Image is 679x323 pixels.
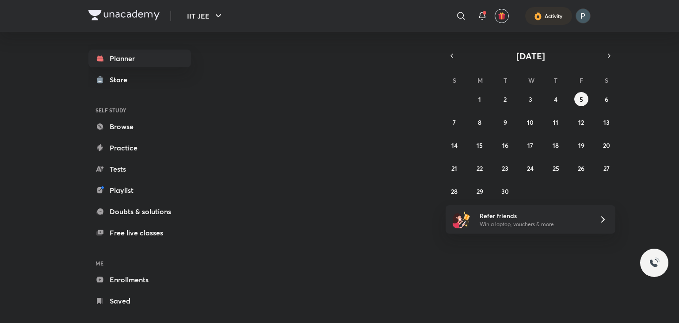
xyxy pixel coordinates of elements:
[504,76,507,85] abbr: Tuesday
[554,76,557,85] abbr: Thursday
[529,95,532,104] abbr: September 3, 2025
[473,184,487,198] button: September 29, 2025
[88,256,191,271] h6: ME
[580,76,583,85] abbr: Friday
[477,141,483,150] abbr: September 15, 2025
[574,115,588,129] button: September 12, 2025
[88,271,191,288] a: Enrollments
[599,115,614,129] button: September 13, 2025
[603,164,610,173] abbr: September 27, 2025
[88,160,191,178] a: Tests
[451,187,458,196] abbr: September 28, 2025
[88,139,191,157] a: Practice
[554,95,557,104] abbr: September 4, 2025
[603,141,610,150] abbr: September 20, 2025
[88,10,160,20] img: Company Logo
[451,164,457,173] abbr: September 21, 2025
[453,211,470,228] img: referral
[523,161,538,175] button: September 24, 2025
[599,161,614,175] button: September 27, 2025
[527,141,533,150] abbr: September 17, 2025
[549,92,563,106] button: September 4, 2025
[88,181,191,199] a: Playlist
[498,161,512,175] button: September 23, 2025
[88,50,191,67] a: Planner
[553,118,558,127] abbr: September 11, 2025
[574,161,588,175] button: September 26, 2025
[453,118,456,127] abbr: September 7, 2025
[447,161,462,175] button: September 21, 2025
[504,95,507,104] abbr: September 2, 2025
[527,118,534,127] abbr: September 10, 2025
[578,141,584,150] abbr: September 19, 2025
[578,164,584,173] abbr: September 26, 2025
[453,76,456,85] abbr: Sunday
[473,138,487,152] button: September 15, 2025
[498,12,506,20] img: avatar
[88,103,191,118] h6: SELF STUDY
[451,141,458,150] abbr: September 14, 2025
[603,118,610,127] abbr: September 13, 2025
[498,184,512,198] button: September 30, 2025
[553,164,559,173] abbr: September 25, 2025
[523,92,538,106] button: September 3, 2025
[502,164,508,173] abbr: September 23, 2025
[549,138,563,152] button: September 18, 2025
[649,258,660,268] img: ttu
[578,118,584,127] abbr: September 12, 2025
[88,118,191,135] a: Browse
[458,50,603,62] button: [DATE]
[576,8,591,23] img: Payal Kumari
[110,74,133,85] div: Store
[473,92,487,106] button: September 1, 2025
[528,76,534,85] abbr: Wednesday
[88,292,191,310] a: Saved
[447,115,462,129] button: September 7, 2025
[477,187,483,196] abbr: September 29, 2025
[501,187,509,196] abbr: September 30, 2025
[477,76,483,85] abbr: Monday
[502,141,508,150] abbr: September 16, 2025
[447,184,462,198] button: September 28, 2025
[477,164,483,173] abbr: September 22, 2025
[498,115,512,129] button: September 9, 2025
[599,138,614,152] button: September 20, 2025
[498,138,512,152] button: September 16, 2025
[599,92,614,106] button: September 6, 2025
[88,203,191,220] a: Doubts & solutions
[516,50,545,62] span: [DATE]
[88,10,160,23] a: Company Logo
[549,115,563,129] button: September 11, 2025
[523,138,538,152] button: September 17, 2025
[523,115,538,129] button: September 10, 2025
[495,9,509,23] button: avatar
[478,118,481,127] abbr: September 8, 2025
[480,220,588,228] p: Win a laptop, vouchers & more
[88,71,191,88] a: Store
[447,138,462,152] button: September 14, 2025
[182,7,229,25] button: IIT JEE
[478,95,481,104] abbr: September 1, 2025
[504,118,507,127] abbr: September 9, 2025
[549,161,563,175] button: September 25, 2025
[574,138,588,152] button: September 19, 2025
[498,92,512,106] button: September 2, 2025
[605,95,608,104] abbr: September 6, 2025
[605,76,608,85] abbr: Saturday
[473,161,487,175] button: September 22, 2025
[580,95,583,104] abbr: September 5, 2025
[574,92,588,106] button: September 5, 2025
[480,211,588,220] h6: Refer friends
[527,164,534,173] abbr: September 24, 2025
[534,11,542,21] img: activity
[473,115,487,129] button: September 8, 2025
[88,224,191,242] a: Free live classes
[553,141,559,150] abbr: September 18, 2025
